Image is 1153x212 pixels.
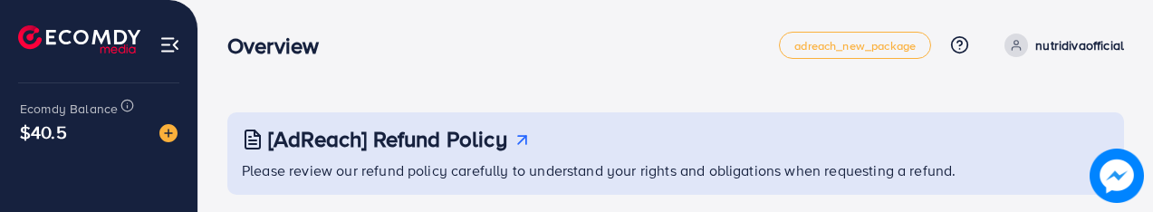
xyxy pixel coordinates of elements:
img: image [1091,149,1143,202]
span: $40.5 [20,119,67,145]
img: image [159,124,178,142]
p: Please review our refund policy carefully to understand your rights and obligations when requesti... [242,159,1113,181]
img: menu [159,34,180,55]
h3: [AdReach] Refund Policy [268,126,507,152]
h3: Overview [227,33,333,59]
img: logo [18,25,140,53]
a: nutridivaofficial [997,34,1124,57]
span: Ecomdy Balance [20,100,118,118]
p: nutridivaofficial [1035,34,1124,56]
span: adreach_new_package [794,40,916,52]
a: adreach_new_package [779,32,931,59]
